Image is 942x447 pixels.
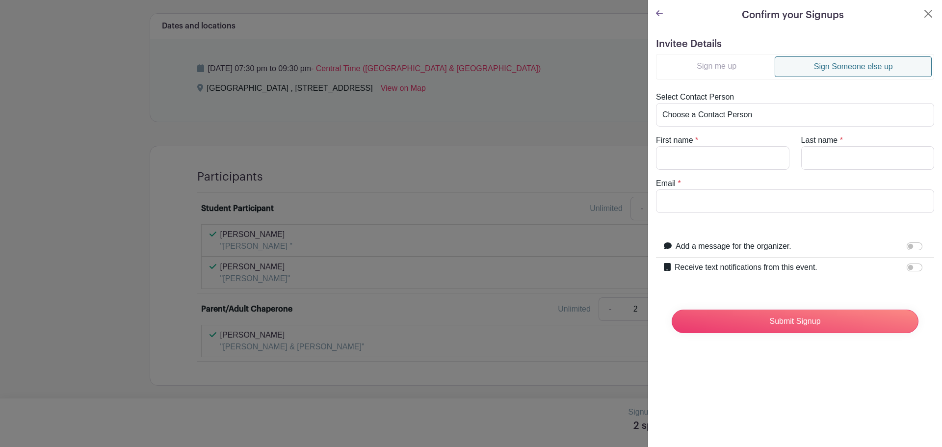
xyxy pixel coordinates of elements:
[742,8,844,23] h5: Confirm your Signups
[672,310,918,333] input: Submit Signup
[658,56,775,76] a: Sign me up
[656,178,676,189] label: Email
[922,8,934,20] button: Close
[656,91,734,103] label: Select Contact Person
[656,134,693,146] label: First name
[775,56,932,77] a: Sign Someone else up
[656,38,934,50] h5: Invitee Details
[801,134,838,146] label: Last name
[675,262,817,273] label: Receive text notifications from this event.
[676,240,791,252] label: Add a message for the organizer.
